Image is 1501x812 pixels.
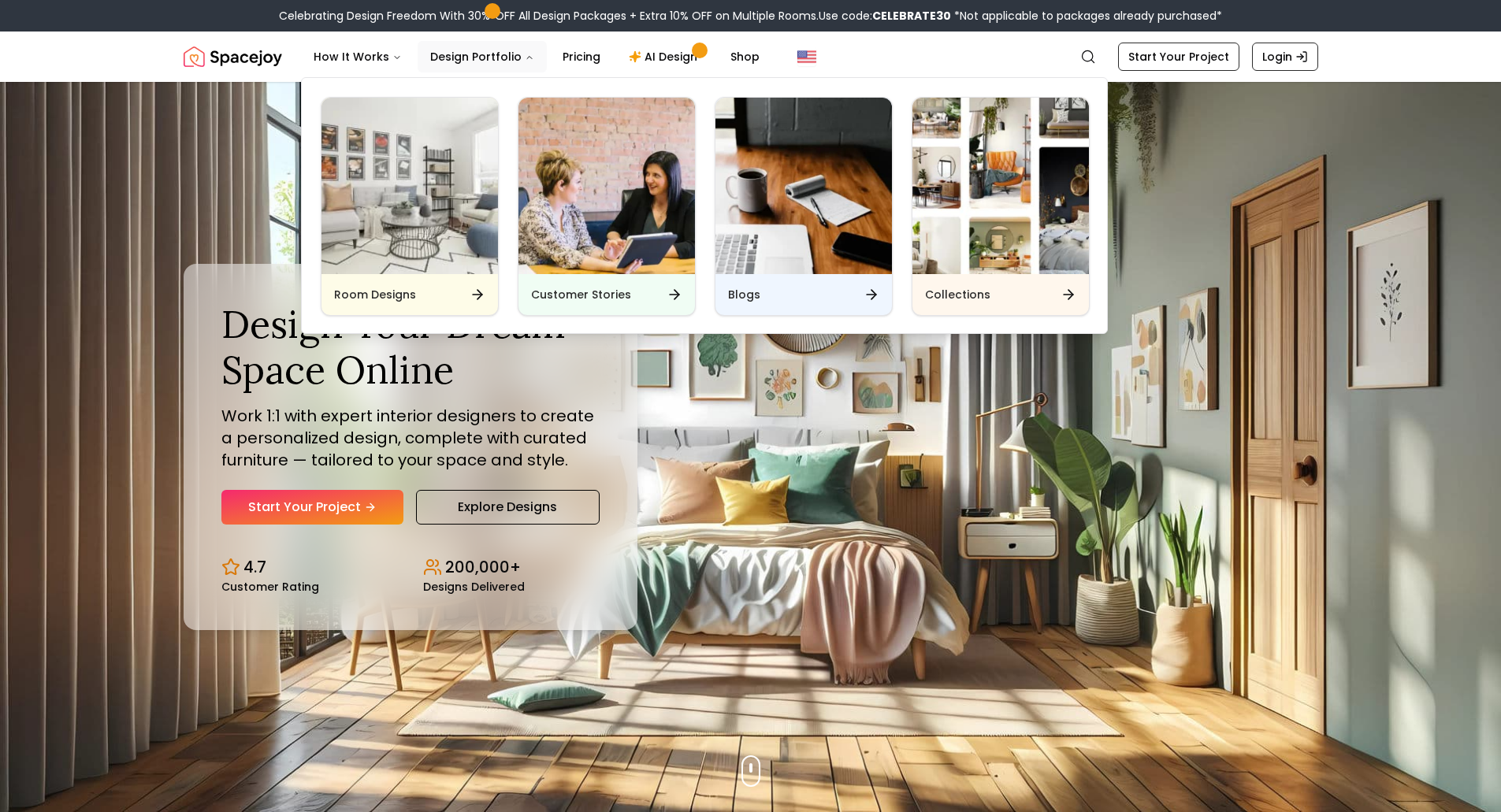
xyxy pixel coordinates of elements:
[445,556,521,578] p: 200,000+
[912,97,1090,316] a: CollectionsCollections
[728,287,760,302] h6: Blogs
[872,8,951,24] b: CELEBRATE30
[184,41,282,72] img: Spacejoy Logo
[418,41,547,72] button: Design Portfolio
[531,287,631,302] h6: Customer Stories
[221,581,319,592] small: Customer Rating
[334,287,416,302] h6: Room Designs
[184,32,1318,82] nav: Global
[302,78,1109,335] div: Design Portfolio
[616,41,715,72] a: AI Design
[221,490,403,525] a: Start Your Project
[912,98,1089,274] img: Collections
[243,556,266,578] p: 4.7
[416,490,600,525] a: Explore Designs
[518,98,695,274] img: Customer Stories
[518,97,696,316] a: Customer StoriesCustomer Stories
[423,581,525,592] small: Designs Delivered
[951,8,1222,24] span: *Not applicable to packages already purchased*
[715,97,893,316] a: BlogsBlogs
[819,8,951,24] span: Use code:
[718,41,772,72] a: Shop
[184,41,282,72] a: Spacejoy
[279,8,1222,24] div: Celebrating Design Freedom With 30% OFF All Design Packages + Extra 10% OFF on Multiple Rooms.
[550,41,613,72] a: Pricing
[301,41,772,72] nav: Main
[301,41,414,72] button: How It Works
[797,47,816,66] img: United States
[221,543,600,592] div: Design stats
[925,287,990,302] h6: Collections
[715,98,892,274] img: Blogs
[221,405,600,471] p: Work 1:1 with expert interior designers to create a personalized design, complete with curated fu...
[221,302,600,392] h1: Design Your Dream Space Online
[321,97,499,316] a: Room DesignsRoom Designs
[321,98,498,274] img: Room Designs
[1252,43,1318,71] a: Login
[1118,43,1239,71] a: Start Your Project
